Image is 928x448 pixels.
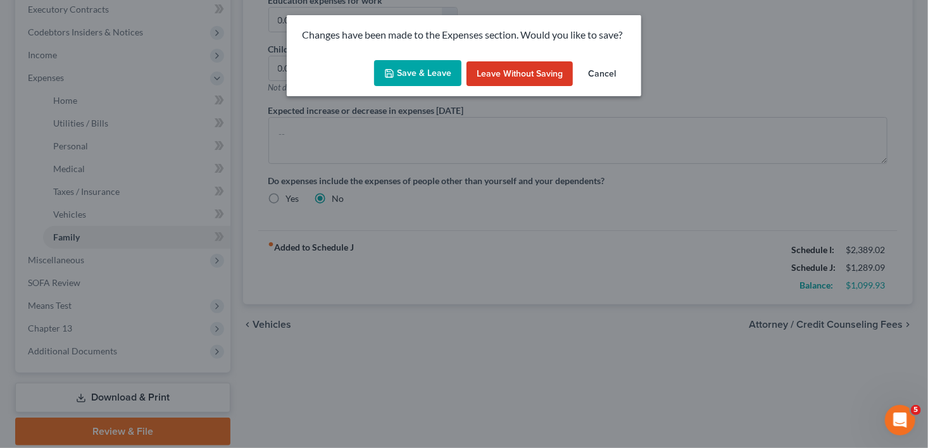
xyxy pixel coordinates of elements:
p: Changes have been made to the Expenses section. Would you like to save? [302,28,626,42]
iframe: Intercom live chat [885,405,915,435]
button: Leave without Saving [467,61,573,87]
button: Save & Leave [374,60,461,87]
button: Cancel [578,61,626,87]
span: 5 [911,405,921,415]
